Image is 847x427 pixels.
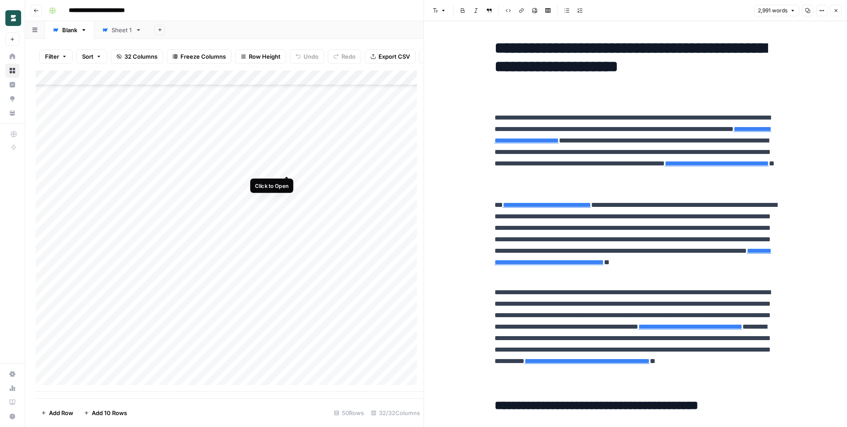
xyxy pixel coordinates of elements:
span: Freeze Columns [180,52,226,61]
a: Opportunities [5,92,19,106]
span: Add Row [49,408,73,417]
span: Row Height [249,52,281,61]
button: Row Height [235,49,286,64]
img: Borderless Logo [5,10,21,26]
span: Undo [304,52,319,61]
span: Redo [341,52,356,61]
a: Your Data [5,106,19,120]
button: Add 10 Rows [79,406,132,420]
div: Blank [62,26,77,34]
button: 2,991 words [754,5,799,16]
a: Insights [5,78,19,92]
a: Home [5,49,19,64]
span: Export CSV [379,52,410,61]
button: Workspace: Borderless [5,7,19,29]
button: Undo [290,49,324,64]
span: 2,991 words [758,7,787,15]
a: Browse [5,64,19,78]
span: Filter [45,52,59,61]
button: Redo [328,49,361,64]
a: Blank [45,21,94,39]
div: 50 Rows [330,406,367,420]
button: Sort [76,49,107,64]
div: Sheet 1 [112,26,132,34]
a: Settings [5,367,19,381]
a: Usage [5,381,19,395]
button: Export CSV [365,49,416,64]
span: Sort [82,52,94,61]
div: Click to Open [255,182,289,190]
button: Help + Support [5,409,19,423]
button: Filter [39,49,73,64]
a: Sheet 1 [94,21,149,39]
button: Add Row [36,406,79,420]
button: 32 Columns [111,49,163,64]
span: 32 Columns [124,52,157,61]
a: Learning Hub [5,395,19,409]
span: Add 10 Rows [92,408,127,417]
div: 32/32 Columns [367,406,423,420]
button: Freeze Columns [167,49,232,64]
